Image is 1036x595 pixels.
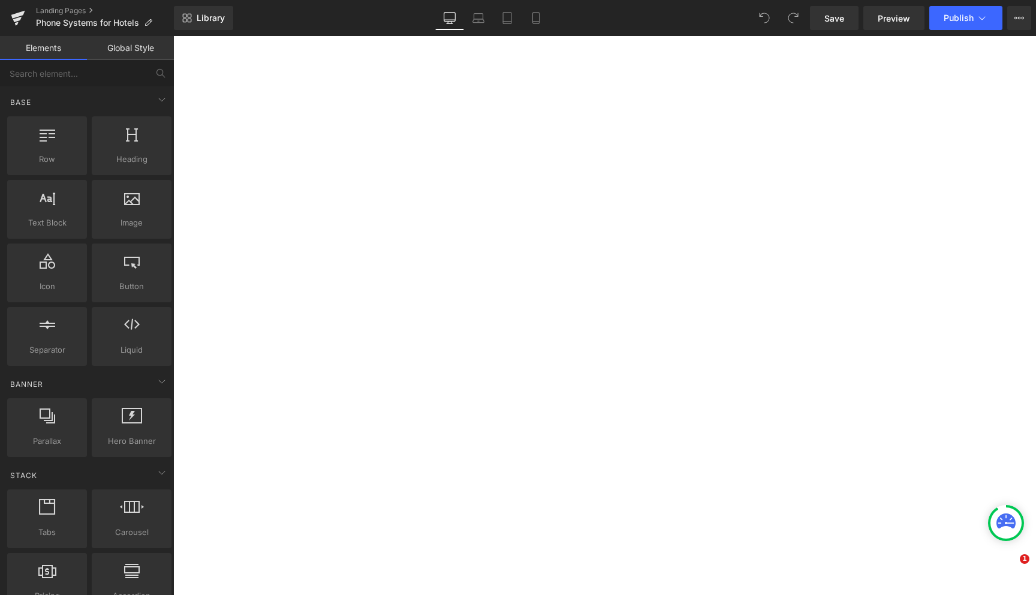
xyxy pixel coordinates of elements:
[87,36,174,60] a: Global Style
[11,435,83,447] span: Parallax
[929,6,1002,30] button: Publish
[36,6,174,16] a: Landing Pages
[1007,6,1031,30] button: More
[95,217,168,229] span: Image
[11,153,83,166] span: Row
[9,378,44,390] span: Banner
[11,344,83,356] span: Separator
[435,6,464,30] a: Desktop
[995,554,1024,583] iframe: Intercom live chat
[944,13,974,23] span: Publish
[11,526,83,539] span: Tabs
[878,12,910,25] span: Preview
[824,12,844,25] span: Save
[522,6,550,30] a: Mobile
[493,6,522,30] a: Tablet
[36,18,139,28] span: Phone Systems for Hotels
[11,217,83,229] span: Text Block
[863,6,924,30] a: Preview
[9,97,32,108] span: Base
[781,6,805,30] button: Redo
[95,435,168,447] span: Hero Banner
[464,6,493,30] a: Laptop
[95,344,168,356] span: Liquid
[752,6,776,30] button: Undo
[1020,554,1029,564] span: 1
[95,153,168,166] span: Heading
[197,13,225,23] span: Library
[9,470,38,481] span: Stack
[174,6,233,30] a: New Library
[95,526,168,539] span: Carousel
[95,280,168,293] span: Button
[11,280,83,293] span: Icon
